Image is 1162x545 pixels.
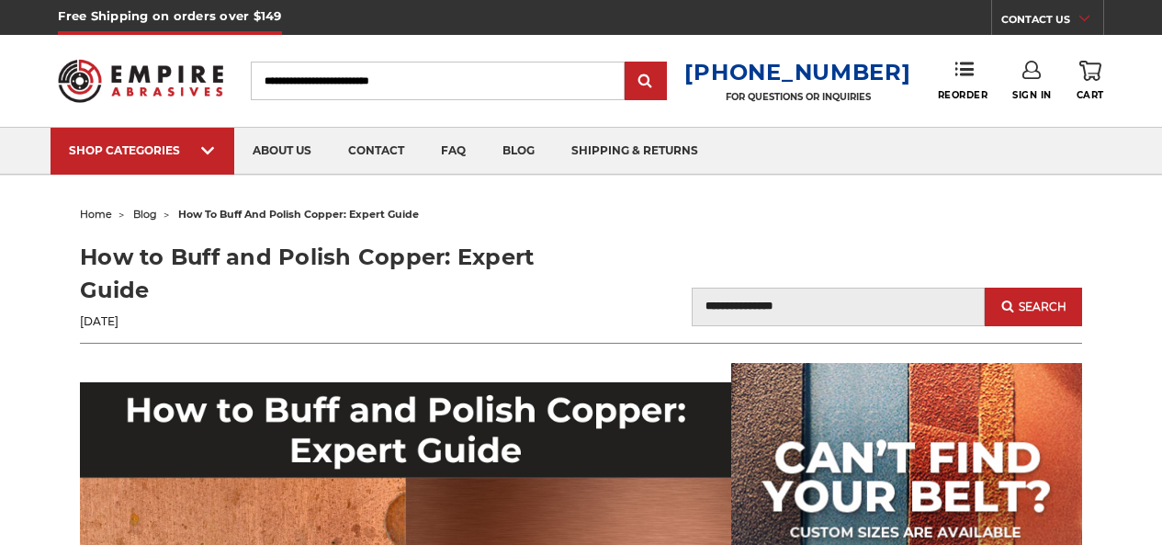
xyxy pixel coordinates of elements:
div: SHOP CATEGORIES [69,143,216,157]
span: Reorder [938,89,988,101]
span: how to buff and polish copper: expert guide [178,208,419,221]
a: Reorder [938,61,988,100]
a: [PHONE_NUMBER] [684,59,910,85]
a: CONTACT US [1001,9,1103,35]
a: about us [234,128,330,175]
button: Search [985,288,1082,326]
span: Sign In [1012,89,1052,101]
h1: How to Buff and Polish Copper: Expert Guide [80,241,581,307]
p: FOR QUESTIONS OR INQUIRIES [684,91,910,103]
a: blog [484,128,553,175]
span: Search [1019,301,1066,313]
a: contact [330,128,423,175]
a: Cart [1077,61,1104,101]
p: [DATE] [80,313,581,330]
input: Submit [627,63,664,100]
img: Empire Abrasives [58,49,222,113]
a: blog [133,208,157,221]
a: shipping & returns [553,128,716,175]
a: home [80,208,112,221]
span: Cart [1077,89,1104,101]
a: faq [423,128,484,175]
